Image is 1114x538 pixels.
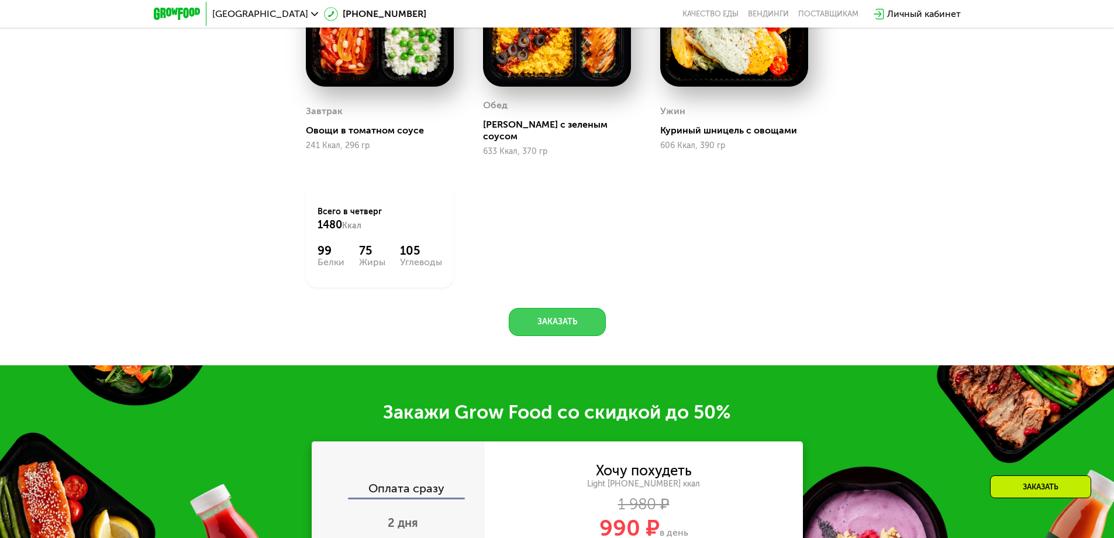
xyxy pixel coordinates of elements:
div: Углеводы [400,258,442,267]
a: [PHONE_NUMBER] [324,7,426,21]
span: Ккал [342,221,361,231]
a: Вендинги [748,9,789,19]
div: 241 Ккал, 296 гр [306,141,454,150]
div: Белки [318,258,344,267]
span: 1480 [318,218,342,231]
div: 1 980 ₽ [485,498,803,511]
div: Куриный шницель с овощами [660,125,818,136]
div: 99 [318,244,344,258]
span: 2 дня [388,516,418,530]
span: в день [660,527,688,538]
div: 606 Ккал, 390 гр [660,141,808,150]
div: Ужин [660,102,685,120]
div: Хочу похудеть [596,464,692,477]
div: Всего в четверг [318,206,442,232]
div: 105 [400,244,442,258]
div: Личный кабинет [887,7,961,21]
button: Заказать [509,308,606,336]
div: поставщикам [798,9,858,19]
div: Обед [483,97,508,114]
div: Light [PHONE_NUMBER] ккал [485,479,803,489]
div: 75 [359,244,385,258]
div: Завтрак [306,102,343,120]
div: Овощи в томатном соусе [306,125,463,136]
span: [GEOGRAPHIC_DATA] [212,9,308,19]
div: Жиры [359,258,385,267]
a: Качество еды [682,9,739,19]
div: 633 Ккал, 370 гр [483,147,631,156]
div: [PERSON_NAME] с зеленым соусом [483,119,640,142]
div: Оплата сразу [313,482,485,498]
div: Заказать [990,475,1091,498]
